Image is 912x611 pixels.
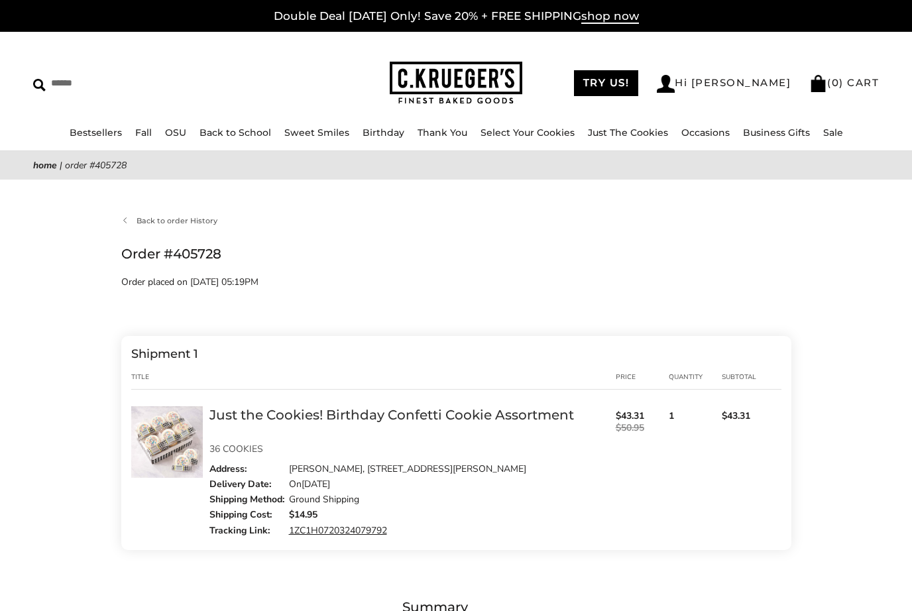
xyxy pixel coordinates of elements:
div: Ground Shipping [289,494,359,506]
a: Hi [PERSON_NAME] [657,75,791,93]
p: 36 COOKIES [209,445,609,454]
a: Home [33,159,57,172]
a: Select Your Cookies [481,127,575,139]
a: Thank You [418,127,467,139]
nav: breadcrumbs [33,158,879,173]
div: Title [131,372,209,382]
span: 0 [832,76,840,89]
a: Just the Cookies! Birthday Confetti Cookie Assortment [209,407,574,423]
a: Fall [135,127,152,139]
div: 1 [669,406,722,537]
a: OSU [165,127,186,139]
a: Double Deal [DATE] Only! Save 20% + FREE SHIPPINGshop now [274,9,639,24]
a: Birthday [363,127,404,139]
a: (0) CART [809,76,879,89]
a: TRY US! [574,70,639,96]
div: Address: [209,463,289,475]
div: Shipping Cost: [209,509,289,521]
div: Quantity [669,372,722,382]
a: Just The Cookies [588,127,668,139]
div: Shipping Method: [209,494,289,506]
a: Back to School [199,127,271,139]
a: Bestsellers [70,127,122,139]
a: Sweet Smiles [284,127,349,139]
span: $50.95 [616,422,669,434]
span: | [60,159,62,172]
div: Shipment 1 [131,349,781,359]
span: shop now [581,9,639,24]
img: Bag [809,75,827,92]
a: Occasions [681,127,730,139]
a: Business Gifts [743,127,810,139]
time: [DATE] [302,478,330,490]
div: Tracking Link: [209,525,289,537]
div: $43.31 [722,406,775,537]
div: On [289,478,330,490]
strong: $14.95 [289,508,317,521]
img: C.KRUEGER'S [390,62,522,105]
a: Back to order History [121,215,217,227]
img: Search [33,79,46,91]
p: Order placed on [DATE] 05:19PM [121,274,473,290]
span: $43.31 [616,410,669,422]
div: [PERSON_NAME], [STREET_ADDRESS][PERSON_NAME] [289,463,526,475]
a: Sale [823,127,843,139]
span: Order #405728 [65,159,127,172]
div: Delivery Date: [209,478,289,490]
h1: Order #405728 [121,243,791,265]
div: Subtotal [722,372,775,382]
a: 1ZC1H0720324079792 [289,524,387,537]
input: Search [33,73,230,93]
div: price [616,372,669,382]
img: Account [657,75,675,93]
